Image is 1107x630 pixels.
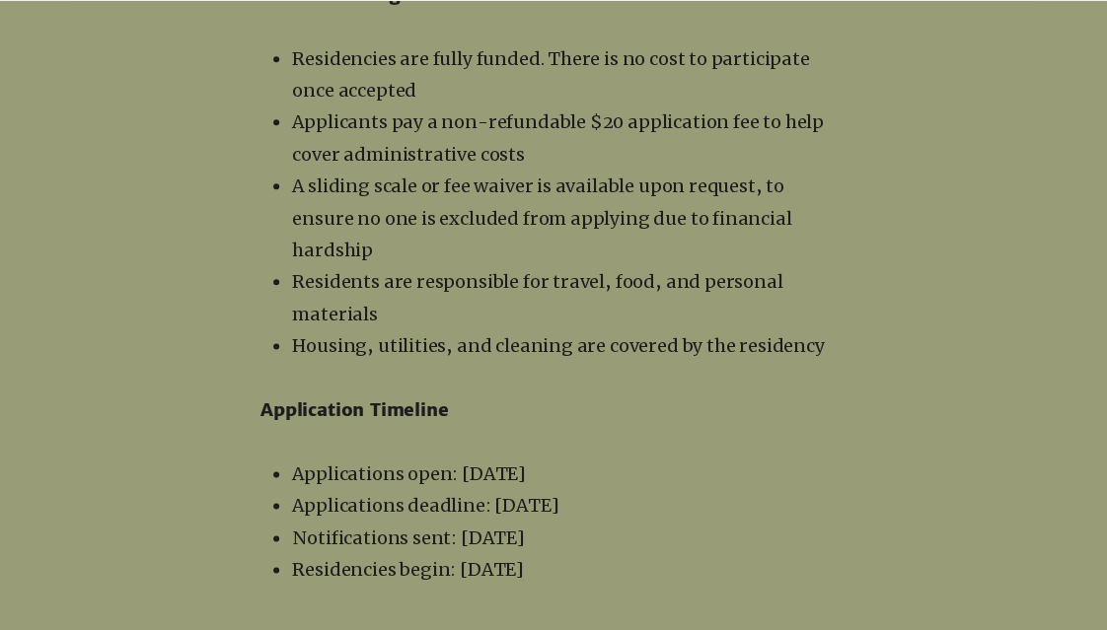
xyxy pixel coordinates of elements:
[292,47,809,102] span: Residencies are fully funded. There is no cost to participate once accepted
[292,494,558,517] span: Applications deadline: [DATE]
[292,462,526,485] span: Applications open: [DATE]
[292,526,524,549] span: Notifications sent: [DATE]
[292,334,824,357] span: Housing, utilities, and cleaning are covered by the residency
[292,270,782,324] span: Residents are responsible for travel, food, and personal materials
[292,175,791,261] span: A sliding scale or fee waiver is available upon request, to ensure no one is excluded from applyi...
[292,558,524,581] span: Residencies begin: [DATE]
[260,398,448,421] span: Application Timeline
[292,110,823,165] span: Applicants pay a non-refundable $20 application fee to help cover administrative costs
